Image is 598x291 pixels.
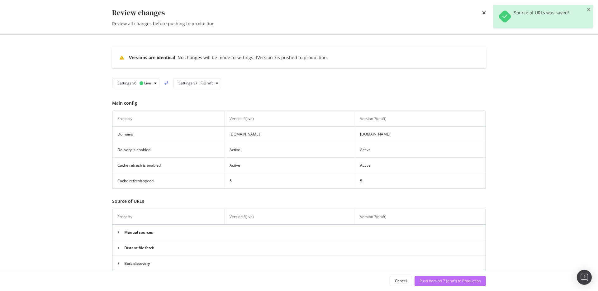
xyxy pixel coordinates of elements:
[112,142,224,157] td: Delivery is enabled
[112,240,486,256] td: Distant file fetch
[355,126,486,142] td: [DOMAIN_NAME]
[355,209,486,225] th: Version 7 ( draft )
[112,209,224,225] th: Property
[140,81,151,85] div: Live
[355,142,486,157] td: Active
[514,10,569,23] div: Source of URLs was saved!
[112,256,486,271] td: Bots discovery
[482,7,486,18] div: times
[129,55,175,60] b: Versions are identical
[587,7,591,12] div: close toast
[355,158,486,173] td: Active
[112,199,486,203] h3: Source of URLs
[173,78,221,88] button: Settings v7Draft
[112,173,224,189] td: Cache refresh speed
[224,209,355,225] th: Version 6 ( live )
[224,126,355,142] td: [DOMAIN_NAME]
[415,276,486,286] button: Push Version 7 (draft) to Production
[112,7,165,18] div: Review changes
[224,111,355,126] th: Version 6 ( live )
[224,158,355,173] td: Active
[112,21,486,27] div: Review all changes before pushing to production
[117,81,136,85] div: Settings v6
[112,158,224,173] td: Cache refresh is enabled
[420,278,481,284] div: Push Version 7 (draft) to Production
[201,81,213,85] div: Draft
[178,55,328,61] div: No changes will be made to settings if Version 7 is pushed to production.
[224,142,355,157] td: Active
[355,111,486,126] th: Version 7 ( draft )
[355,173,486,189] td: 5
[178,81,197,85] div: Settings v7
[577,270,592,285] div: Open Intercom Messenger
[390,276,412,286] button: Cancel
[112,126,224,142] td: Domains
[395,278,407,284] div: Cancel
[112,111,224,126] th: Property
[224,173,355,189] td: 5
[112,78,159,88] button: Settings v6 Live
[112,224,486,240] td: Manual sources
[112,101,486,105] h3: Main config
